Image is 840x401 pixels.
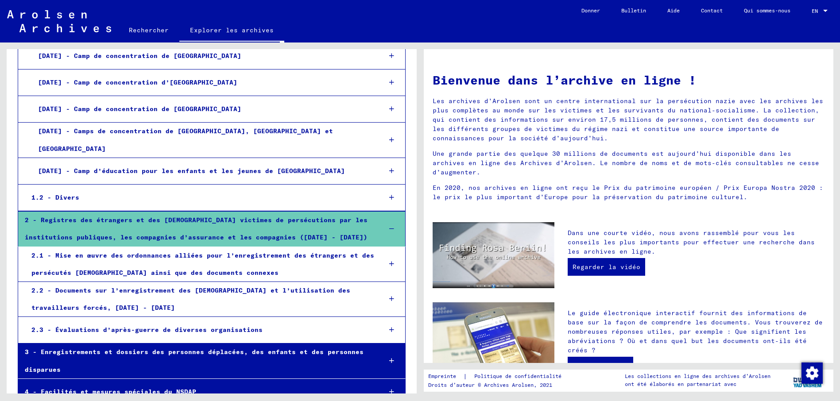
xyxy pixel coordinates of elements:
[568,357,633,374] a: Vers l’e-Guide
[25,282,374,316] div: 2.2 - Documents sur l’enregistrement des [DEMOGRAPHIC_DATA] et l’utilisation des travailleurs for...
[467,372,572,381] a: Politique de confidentialité
[433,183,825,202] p: En 2020, nos archives en ligne ont reçu le Prix du patrimoine européen / Prix Europa Nostra 2020 ...
[428,372,463,381] a: Empreinte
[812,8,821,14] span: EN
[179,19,284,42] a: Explorer les archives
[31,123,374,157] div: [DATE] - Camps de concentration de [GEOGRAPHIC_DATA], [GEOGRAPHIC_DATA] et [GEOGRAPHIC_DATA]
[433,302,554,384] img: eguide.jpg
[791,369,825,391] img: yv_logo.png
[7,10,111,32] img: Arolsen_neg.svg
[25,247,374,281] div: 2.1 - Mise en œuvre des ordonnances alliées pour l’enregistrement des étrangers et des persécutés...
[433,71,825,89] h1: Bienvenue dans l’archive en ligne !
[118,19,179,41] a: Rechercher
[801,362,823,384] img: Modifier le consentement
[433,222,554,289] img: video.jpg
[433,149,825,177] p: Une grande partie des quelque 30 millions de documents est aujourd’hui disponible dans les archiv...
[18,383,374,401] div: 4 - Facilités et mesures spéciales du NSDAP
[25,321,374,339] div: 2.3 - Évaluations d’après-guerre de diverses organisations
[31,100,374,118] div: [DATE] - Camp de concentration de [GEOGRAPHIC_DATA]
[18,343,374,378] div: 3 - Enregistrements et dossiers des personnes déplacées, des enfants et des personnes disparues
[463,372,467,381] font: |
[568,228,825,256] p: Dans une courte vidéo, nous avons rassemblé pour vous les conseils les plus importants pour effec...
[25,189,374,206] div: 1.2 - Divers
[31,162,374,180] div: [DATE] - Camp d’éducation pour les enfants et les jeunes de [GEOGRAPHIC_DATA]
[568,258,645,276] a: Regarder la vidéo
[18,212,374,246] div: 2 - Registres des étrangers et des [DEMOGRAPHIC_DATA] victimes de persécutions par les institutio...
[428,381,572,389] p: Droits d’auteur © Archives Arolsen, 2021
[433,96,825,143] p: Les archives d’Arolsen sont un centre international sur la persécution nazie avec les archives le...
[625,380,770,388] p: ont été élaborés en partenariat avec
[625,372,770,380] p: Les collections en ligne des archives d’Arolsen
[31,74,374,91] div: [DATE] - Camp de concentration d’[GEOGRAPHIC_DATA]
[568,308,825,355] p: Le guide électronique interactif fournit des informations de base sur la façon de comprendre les ...
[31,47,374,65] div: [DATE] - Camp de concentration de [GEOGRAPHIC_DATA]
[801,362,822,383] div: Modifier le consentement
